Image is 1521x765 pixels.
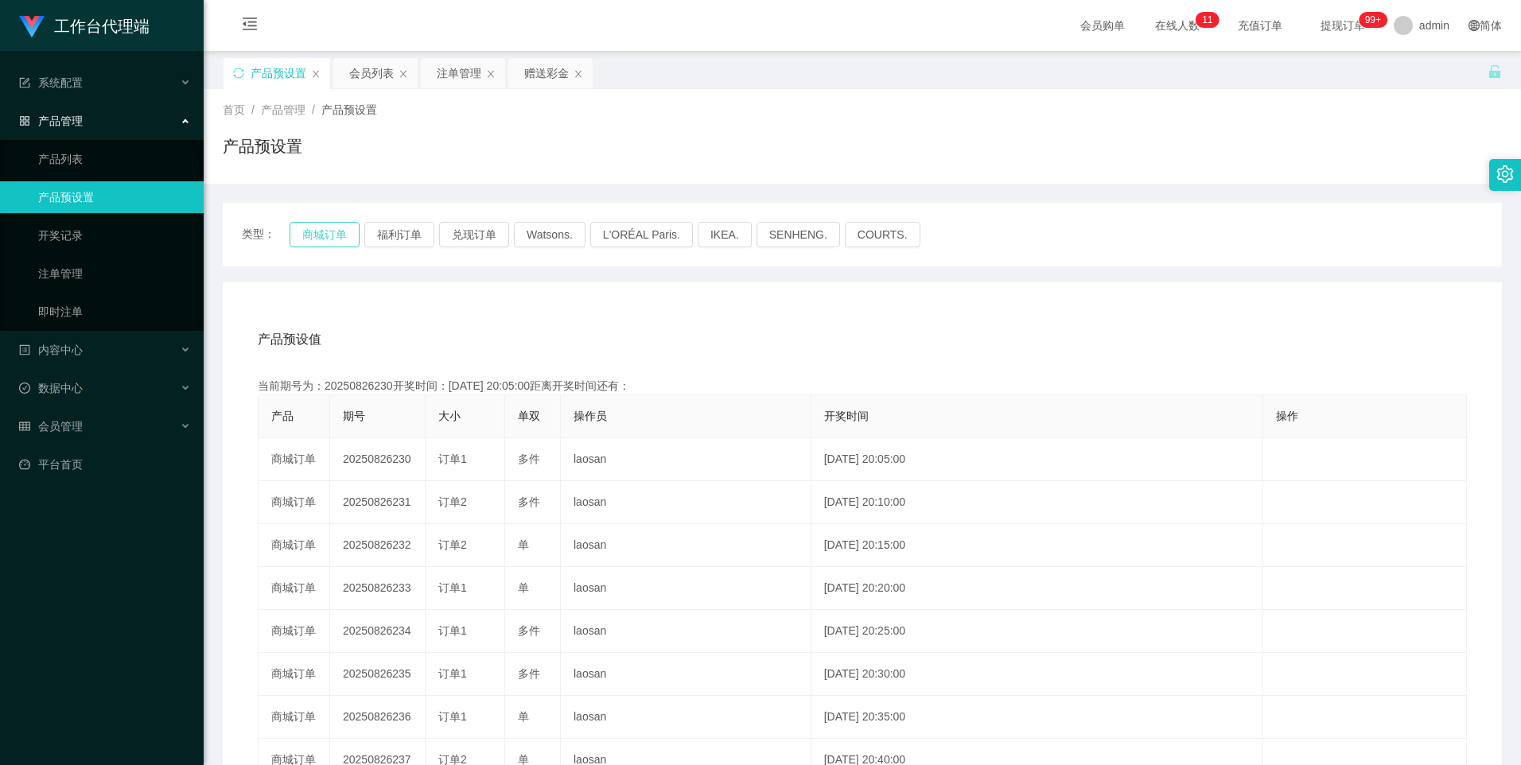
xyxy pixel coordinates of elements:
a: 产品预设置 [38,181,191,213]
td: laosan [561,438,811,481]
span: 单双 [518,410,540,422]
button: 兑现订单 [439,222,509,247]
sup: 11 [1196,12,1219,28]
i: 图标: menu-fold [223,1,277,52]
p: 1 [1202,12,1208,28]
td: laosan [561,481,811,524]
td: 20250826232 [330,524,426,567]
button: COURTS. [845,222,920,247]
button: Watsons. [514,222,585,247]
span: 充值订单 [1230,20,1290,31]
td: [DATE] 20:10:00 [811,481,1263,524]
a: 产品列表 [38,143,191,175]
i: 图标: close [311,69,321,79]
span: 开奖时间 [824,410,869,422]
span: 多件 [518,624,540,637]
i: 图标: setting [1496,165,1514,183]
button: L'ORÉAL Paris. [590,222,693,247]
i: 图标: close [399,69,408,79]
button: 商城订单 [290,222,360,247]
span: 系统配置 [19,76,83,89]
span: 订单2 [438,538,467,551]
td: 20250826230 [330,438,426,481]
span: 多件 [518,452,540,465]
i: 图标: appstore-o [19,115,30,126]
td: 商城订单 [259,524,330,567]
div: 赠送彩金 [524,58,569,88]
span: 单 [518,538,529,551]
span: 多件 [518,667,540,680]
span: 单 [518,710,529,723]
td: laosan [561,524,811,567]
button: SENHENG. [757,222,840,247]
img: logo.9652507e.png [19,16,45,38]
span: 操作员 [574,410,607,422]
span: 提现订单 [1313,20,1373,31]
span: 数据中心 [19,382,83,394]
td: laosan [561,696,811,739]
div: 会员列表 [349,58,394,88]
span: / [312,103,315,116]
span: 首页 [223,103,245,116]
td: 20250826231 [330,481,426,524]
div: 产品预设置 [251,58,306,88]
p: 1 [1208,12,1213,28]
div: 当前期号为：20250826230开奖时间：[DATE] 20:05:00距离开奖时间还有： [258,378,1467,394]
i: 图标: check-circle-o [19,382,30,394]
td: 20250826233 [330,567,426,610]
i: 图标: close [574,69,583,79]
i: 图标: form [19,77,30,88]
span: 产品 [271,410,294,422]
sup: 974 [1359,12,1387,28]
a: 即时注单 [38,296,191,328]
button: 福利订单 [364,222,434,247]
span: 产品管理 [261,103,305,116]
td: [DATE] 20:20:00 [811,567,1263,610]
span: 操作 [1276,410,1298,422]
i: 图标: table [19,421,30,432]
td: laosan [561,610,811,653]
td: [DATE] 20:30:00 [811,653,1263,696]
span: 多件 [518,495,540,508]
a: 工作台代理端 [19,19,150,32]
span: 订单2 [438,495,467,508]
span: / [251,103,255,116]
i: 图标: unlock [1488,64,1502,79]
h1: 工作台代理端 [54,1,150,52]
td: [DATE] 20:35:00 [811,696,1263,739]
td: 商城订单 [259,653,330,696]
span: 订单1 [438,667,467,680]
td: 商城订单 [259,481,330,524]
td: laosan [561,653,811,696]
span: 内容中心 [19,344,83,356]
td: 商城订单 [259,567,330,610]
i: 图标: global [1468,20,1480,31]
span: 订单1 [438,624,467,637]
td: 20250826236 [330,696,426,739]
span: 产品管理 [19,115,83,127]
a: 图标: dashboard平台首页 [19,449,191,480]
span: 在线人数 [1147,20,1208,31]
a: 开奖记录 [38,219,191,251]
span: 订单1 [438,452,467,465]
h1: 产品预设置 [223,134,302,158]
td: laosan [561,567,811,610]
span: 产品预设置 [321,103,377,116]
button: IKEA. [698,222,752,247]
span: 类型： [242,222,290,247]
span: 大小 [438,410,461,422]
span: 单 [518,581,529,594]
span: 产品预设值 [258,330,321,349]
i: 图标: close [486,69,496,79]
td: 商城订单 [259,610,330,653]
td: [DATE] 20:25:00 [811,610,1263,653]
td: 20250826234 [330,610,426,653]
span: 订单1 [438,581,467,594]
td: 商城订单 [259,696,330,739]
td: 20250826235 [330,653,426,696]
i: 图标: profile [19,344,30,355]
td: [DATE] 20:15:00 [811,524,1263,567]
td: [DATE] 20:05:00 [811,438,1263,481]
i: 图标: sync [233,68,244,79]
td: 商城订单 [259,438,330,481]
